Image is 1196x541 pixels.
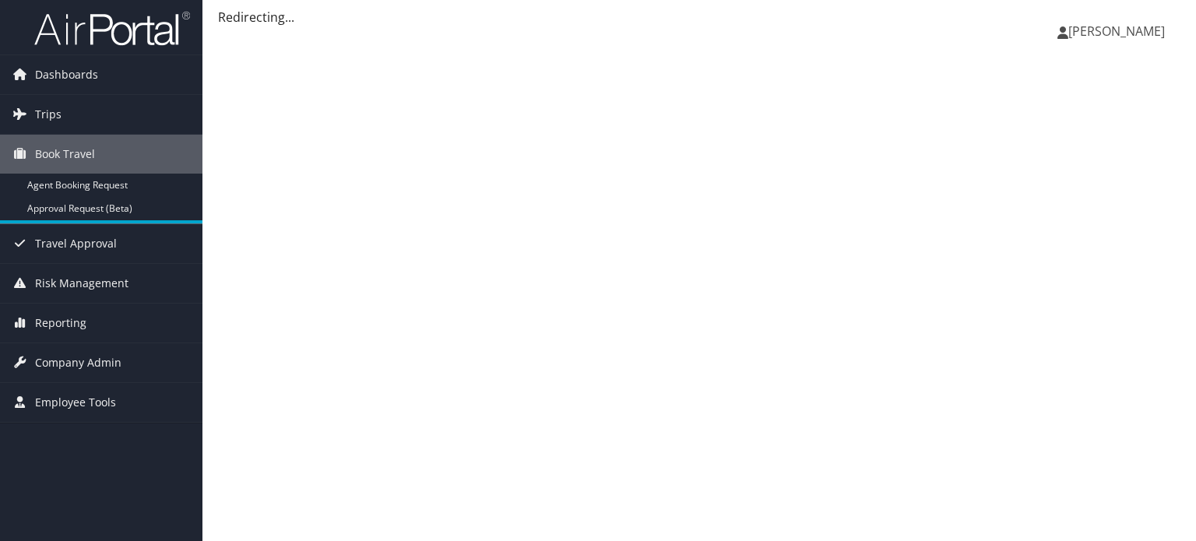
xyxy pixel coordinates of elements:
[35,264,128,303] span: Risk Management
[35,304,86,343] span: Reporting
[218,8,1180,26] div: Redirecting...
[35,343,121,382] span: Company Admin
[35,135,95,174] span: Book Travel
[35,383,116,422] span: Employee Tools
[34,10,190,47] img: airportal-logo.png
[35,95,62,134] span: Trips
[35,224,117,263] span: Travel Approval
[1057,8,1180,54] a: [PERSON_NAME]
[1068,23,1165,40] span: [PERSON_NAME]
[35,55,98,94] span: Dashboards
